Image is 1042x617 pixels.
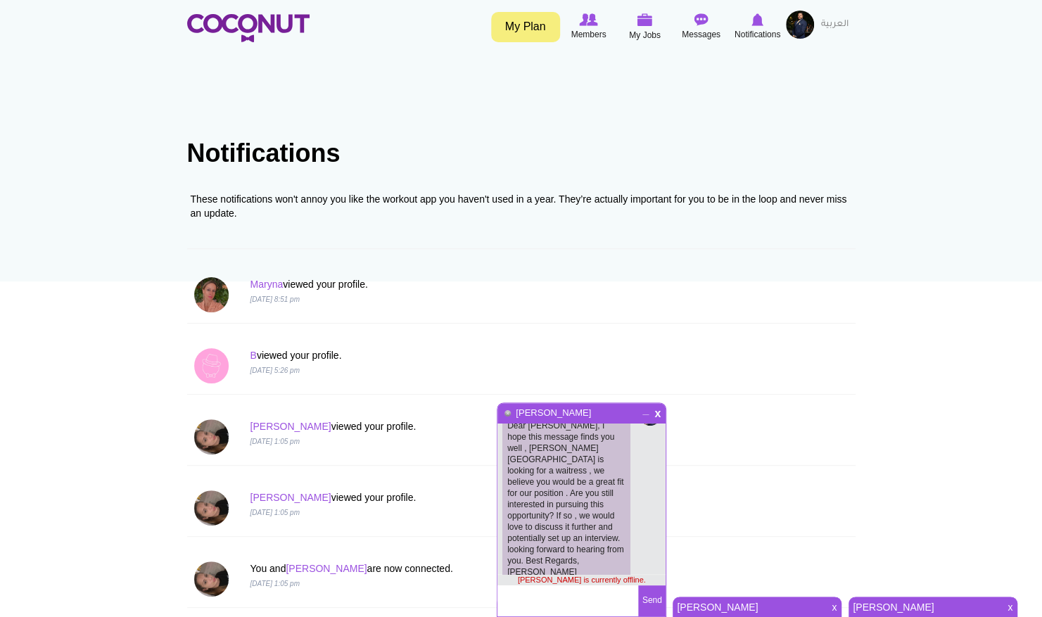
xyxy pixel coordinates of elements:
i: [DATE] 8:51 pm [250,295,299,303]
div: [PERSON_NAME] is currently offline. [497,574,666,585]
a: Browse Members Members [561,11,617,43]
a: Notifications Notifications [730,11,786,43]
div: These notifications won't annoy you like the workout app you haven't used in a year. They’re actu... [191,192,852,220]
a: العربية [814,11,856,39]
a: [PERSON_NAME] [673,597,823,617]
i: [DATE] 5:26 pm [250,367,299,374]
p: viewed your profile. [250,490,679,504]
img: Notifications [751,13,763,26]
a: My Jobs My Jobs [617,11,673,44]
span: x [1003,597,1017,617]
a: [PERSON_NAME] [849,597,999,617]
a: Maryna [250,279,283,290]
img: My Jobs [637,13,653,26]
p: viewed your profile. [250,277,679,291]
img: Home [187,14,310,42]
i: [DATE] 1:05 pm [250,438,299,445]
p: viewed your profile. [250,348,679,362]
a: [PERSON_NAME] [286,563,367,574]
span: Messages [682,27,720,42]
img: Browse Members [579,13,597,26]
a: [PERSON_NAME] [515,407,592,418]
a: B [250,350,256,361]
span: Minimize [640,405,652,414]
a: [PERSON_NAME] [250,421,331,432]
a: My Plan [491,12,560,42]
a: [PERSON_NAME] [250,492,331,503]
p: Dear [PERSON_NAME], I hope this message finds you well , [PERSON_NAME] [GEOGRAPHIC_DATA] is looki... [507,420,625,589]
i: [DATE] 1:05 pm [250,509,299,516]
p: You and are now connected. [250,561,679,575]
span: My Jobs [629,28,661,42]
button: Send [638,585,666,616]
a: Messages Messages [673,11,730,43]
span: Members [571,27,606,42]
span: Notifications [735,27,780,42]
i: [DATE] 1:05 pm [250,580,299,587]
h1: Notifications [187,139,856,167]
span: x [827,597,841,617]
img: Messages [694,13,709,26]
p: viewed your profile. [250,419,679,433]
span: Close [652,407,663,417]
